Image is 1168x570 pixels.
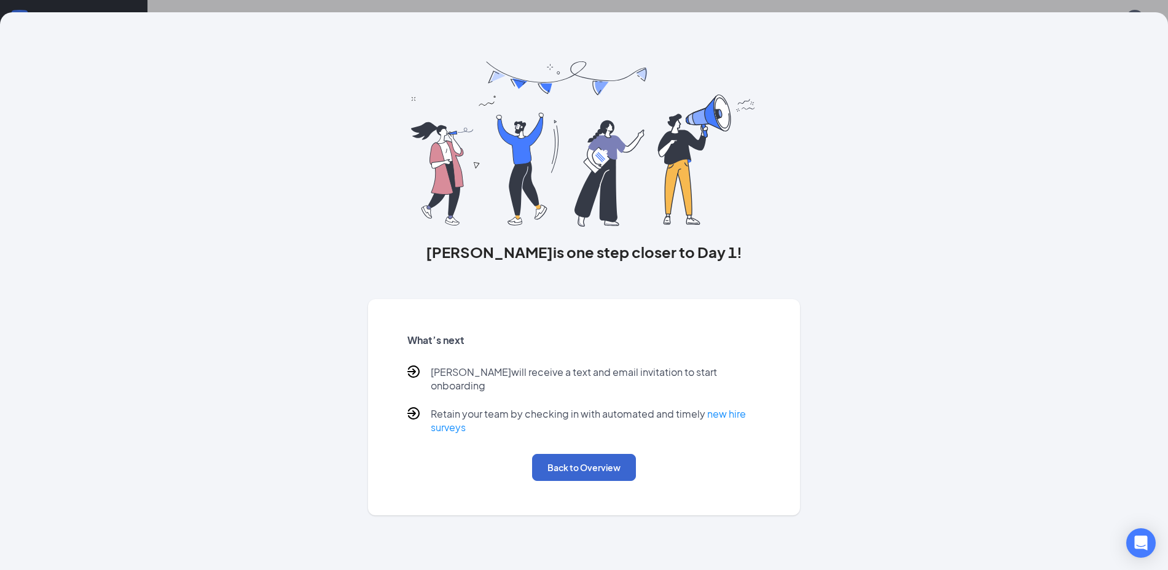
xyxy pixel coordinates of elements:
[368,241,801,262] h3: [PERSON_NAME] is one step closer to Day 1!
[407,334,761,347] h5: What’s next
[431,407,761,434] p: Retain your team by checking in with automated and timely
[1126,528,1156,558] div: Open Intercom Messenger
[532,454,636,481] button: Back to Overview
[431,407,746,434] a: new hire surveys
[411,61,757,227] img: you are all set
[431,365,761,392] p: [PERSON_NAME] will receive a text and email invitation to start onboarding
